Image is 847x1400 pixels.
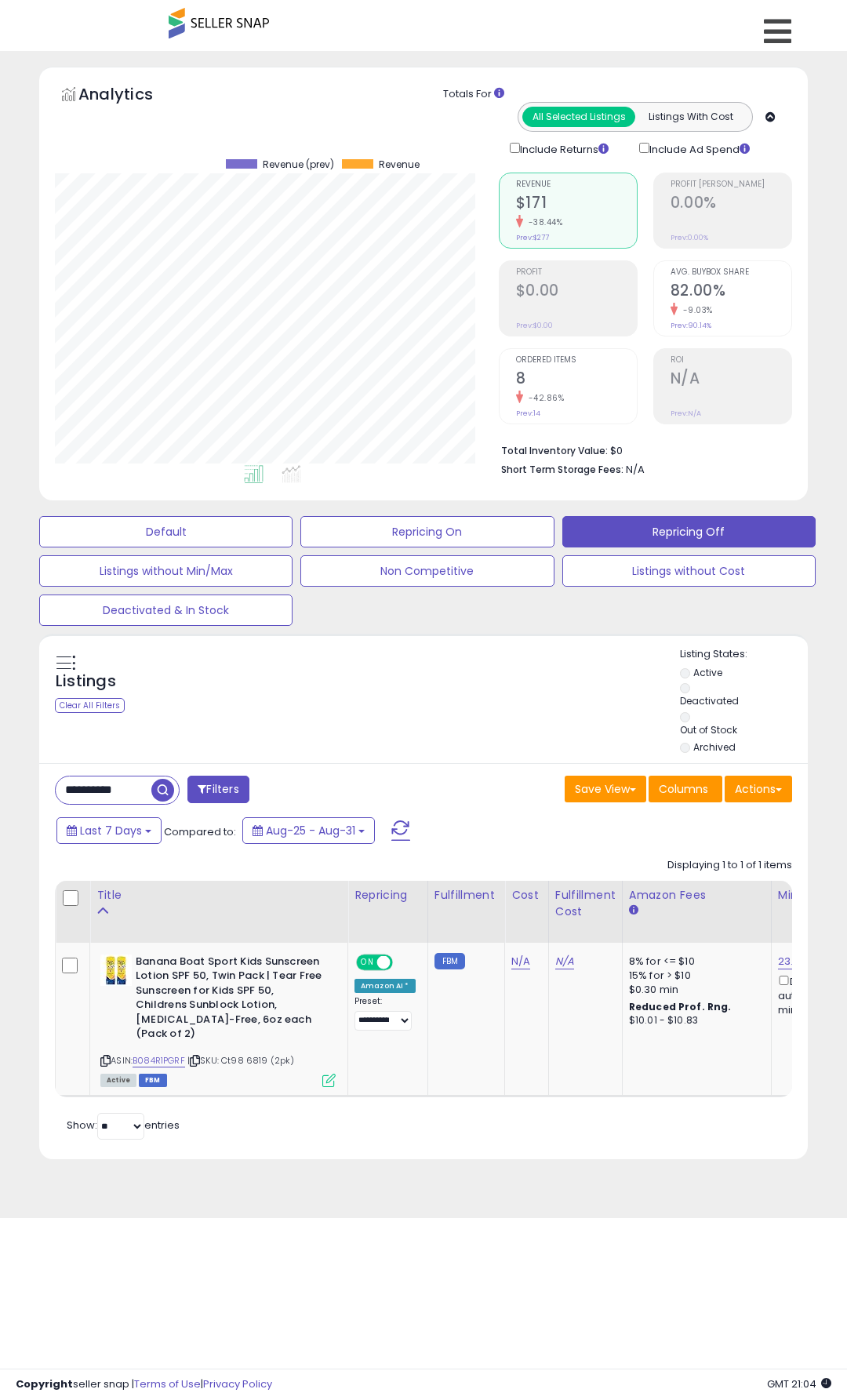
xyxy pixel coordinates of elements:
[629,1014,759,1027] div: $10.01 - $10.83
[629,1000,732,1013] b: Reduced Prof. Rng.
[671,321,711,330] small: Prev: 90.14%
[511,954,530,969] a: N/A
[523,392,565,404] small: -42.86%
[516,282,637,303] h2: $0.00
[164,824,236,839] span: Compared to:
[678,304,713,316] small: -9.03%
[242,817,375,844] button: Aug-25 - Aug-31
[354,979,416,993] div: Amazon AI *
[680,647,807,662] p: Listing States:
[626,462,645,477] span: N/A
[671,356,791,365] span: ROI
[80,823,142,838] span: Last 7 Days
[778,954,806,969] a: 23.00
[516,409,540,418] small: Prev: 14
[523,216,563,228] small: -38.44%
[555,954,574,969] a: N/A
[693,666,722,679] label: Active
[434,887,498,904] div: Fulfillment
[96,887,341,904] div: Title
[627,140,775,158] div: Include Ad Spend
[100,955,132,986] img: 51RrejfwgcL._SL40_.jpg
[629,887,765,904] div: Amazon Fees
[649,776,722,802] button: Columns
[136,955,326,1045] b: Banana Boat Sport Kids Sunscreen Lotion SPF 50, Twin Pack | Tear Free Sunscreen for Kids SPF 50, ...
[671,409,701,418] small: Prev: N/A
[263,159,334,170] span: Revenue (prev)
[379,159,420,170] span: Revenue
[39,555,293,587] button: Listings without Min/Max
[725,776,792,802] button: Actions
[693,740,736,754] label: Archived
[67,1118,180,1133] span: Show: entries
[100,1074,136,1087] span: All listings currently available for purchase on Amazon
[187,776,249,803] button: Filters
[78,83,184,109] h5: Analytics
[516,356,637,365] span: Ordered Items
[671,180,791,189] span: Profit [PERSON_NAME]
[629,904,638,918] small: Amazon Fees.
[671,194,791,215] h2: 0.00%
[300,555,554,587] button: Non Competitive
[659,781,708,797] span: Columns
[516,369,637,391] h2: 8
[629,983,759,997] div: $0.30 min
[39,595,293,626] button: Deactivated & In Stock
[391,955,416,969] span: OFF
[629,969,759,983] div: 15% for > $10
[434,953,465,969] small: FBM
[501,463,623,476] b: Short Term Storage Fees:
[634,107,747,127] button: Listings With Cost
[55,698,125,713] div: Clear All Filters
[516,194,637,215] h2: $171
[671,268,791,277] span: Avg. Buybox Share
[56,671,116,693] h5: Listings
[565,776,646,802] button: Save View
[562,555,816,587] button: Listings without Cost
[516,268,637,277] span: Profit
[516,180,637,189] span: Revenue
[671,369,791,391] h2: N/A
[516,321,553,330] small: Prev: $0.00
[358,955,377,969] span: ON
[501,444,608,457] b: Total Inventory Value:
[443,87,796,102] div: Totals For
[522,107,635,127] button: All Selected Listings
[680,694,739,707] label: Deactivated
[300,516,554,547] button: Repricing On
[555,887,616,920] div: Fulfillment Cost
[671,282,791,303] h2: 82.00%
[354,996,416,1031] div: Preset:
[133,1054,185,1067] a: B084R1PGRF
[671,233,708,242] small: Prev: 0.00%
[680,723,737,736] label: Out of Stock
[562,516,816,547] button: Repricing Off
[516,233,549,242] small: Prev: $277
[501,440,780,459] li: $0
[39,516,293,547] button: Default
[100,955,336,1085] div: ASIN:
[498,140,627,158] div: Include Returns
[139,1074,167,1087] span: FBM
[629,955,759,969] div: 8% for <= $10
[187,1054,295,1067] span: | SKU: Ct98 6819 (2pk)
[266,823,355,838] span: Aug-25 - Aug-31
[354,887,421,904] div: Repricing
[511,887,542,904] div: Cost
[667,858,792,873] div: Displaying 1 to 1 of 1 items
[56,817,162,844] button: Last 7 Days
